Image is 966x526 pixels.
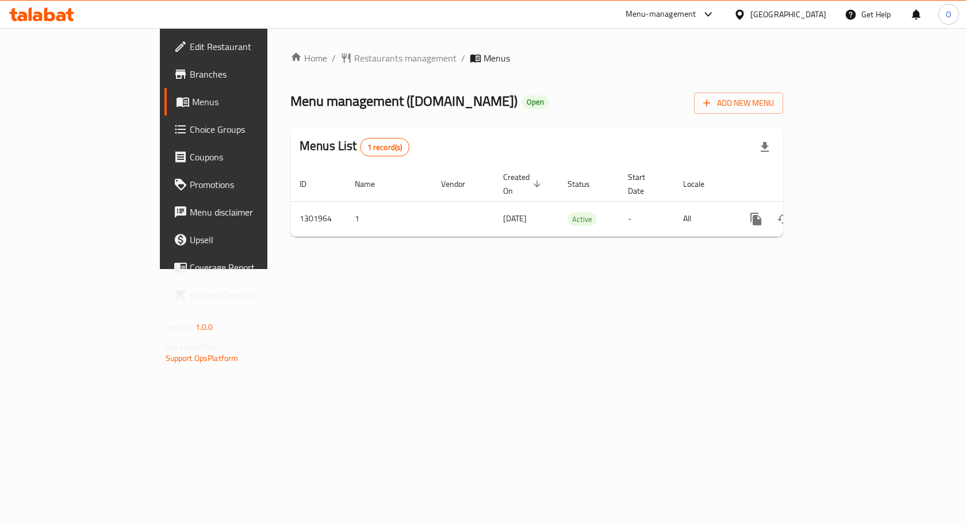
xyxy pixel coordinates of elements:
[190,288,312,302] span: Grocery Checklist
[332,51,336,65] li: /
[190,122,312,136] span: Choice Groups
[190,150,312,164] span: Coupons
[568,212,597,226] div: Active
[628,170,660,198] span: Start Date
[290,51,783,65] nav: breadcrumb
[503,170,545,198] span: Created On
[290,167,862,237] table: enhanced table
[703,96,774,110] span: Add New Menu
[164,198,321,226] a: Menu disclaimer
[340,51,457,65] a: Restaurants management
[190,233,312,247] span: Upsell
[742,205,770,233] button: more
[751,133,779,161] div: Export file
[164,171,321,198] a: Promotions
[626,7,696,21] div: Menu-management
[190,178,312,191] span: Promotions
[190,40,312,53] span: Edit Restaurant
[503,211,527,226] span: [DATE]
[683,177,719,191] span: Locale
[946,8,951,21] span: O
[441,177,480,191] span: Vendor
[354,51,457,65] span: Restaurants management
[192,95,312,109] span: Menus
[694,93,783,114] button: Add New Menu
[619,201,674,236] td: -
[568,177,605,191] span: Status
[195,320,213,335] span: 1.0.0
[300,137,409,156] h2: Menus List
[355,177,390,191] span: Name
[360,138,410,156] div: Total records count
[750,8,826,21] div: [GEOGRAPHIC_DATA]
[190,67,312,81] span: Branches
[461,51,465,65] li: /
[522,97,549,107] span: Open
[290,88,517,114] span: Menu management ( [DOMAIN_NAME] )
[190,260,312,274] span: Coverage Report
[164,143,321,171] a: Coupons
[346,201,432,236] td: 1
[164,33,321,60] a: Edit Restaurant
[361,142,409,153] span: 1 record(s)
[164,226,321,254] a: Upsell
[164,254,321,281] a: Coverage Report
[770,205,798,233] button: Change Status
[166,351,239,366] a: Support.OpsPlatform
[164,60,321,88] a: Branches
[568,213,597,226] span: Active
[484,51,510,65] span: Menus
[164,88,321,116] a: Menus
[300,177,321,191] span: ID
[674,201,733,236] td: All
[166,339,218,354] span: Get support on:
[164,281,321,309] a: Grocery Checklist
[164,116,321,143] a: Choice Groups
[522,95,549,109] div: Open
[733,167,862,202] th: Actions
[190,205,312,219] span: Menu disclaimer
[166,320,194,335] span: Version:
